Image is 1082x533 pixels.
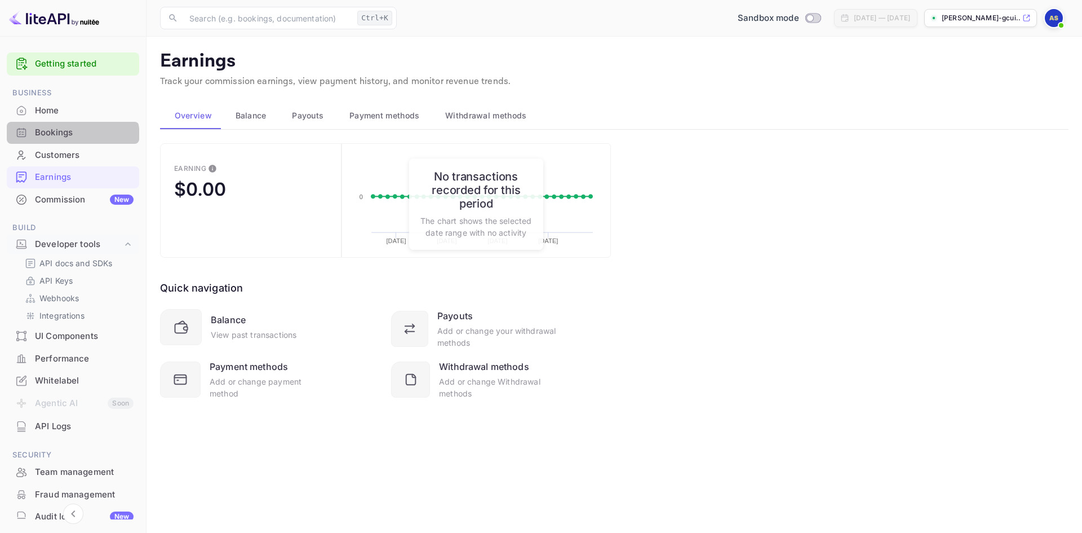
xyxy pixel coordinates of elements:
[20,290,135,306] div: Webhooks
[439,376,557,399] div: Add or change Withdrawal methods
[357,11,392,25] div: Ctrl+K
[420,215,532,239] p: The chart shows the selected date range with no activity
[35,126,134,139] div: Bookings
[160,280,243,296] div: Quick navigation
[437,325,557,349] div: Add or change your withdrawal methods
[20,255,135,271] div: API docs and SDKs
[35,330,134,343] div: UI Components
[7,52,139,76] div: Getting started
[203,160,221,178] button: This is the amount of confirmed commission that will be paid to you on the next scheduled deposit
[7,166,139,187] a: Earnings
[35,58,134,71] a: Getting started
[7,144,139,166] div: Customers
[39,275,73,287] p: API Keys
[733,12,825,25] div: Switch to Production mode
[445,109,526,122] span: Withdrawal methods
[7,100,139,121] a: Home
[7,100,139,122] div: Home
[35,375,134,387] div: Whitelabel
[439,360,529,373] div: Withdrawal methods
[160,50,1068,73] p: Earnings
[349,109,420,122] span: Payment methods
[538,237,558,244] text: [DATE]
[359,193,362,200] text: 0
[174,178,226,200] div: $0.00
[39,257,113,269] p: API docs and SDKs
[183,7,353,29] input: Search (e.g. bookings, documentation)
[35,488,134,501] div: Fraud management
[35,420,134,433] div: API Logs
[7,416,139,437] a: API Logs
[174,164,206,173] div: Earning
[9,9,99,27] img: LiteAPI logo
[7,325,139,347] div: UI Components
[211,329,296,341] div: View past transactions
[160,75,1068,89] p: Track your commission earnings, view payment history, and monitor revenue trends.
[7,325,139,346] a: UI Components
[210,360,288,373] div: Payment methods
[942,13,1020,23] p: [PERSON_NAME]-gcui...
[35,510,134,523] div: Audit logs
[25,292,130,304] a: Webhooks
[35,149,134,162] div: Customers
[7,235,139,254] div: Developer tools
[292,109,323,122] span: Payouts
[420,170,532,210] h6: No transactions recorded for this period
[20,307,135,324] div: Integrations
[25,257,130,269] a: API docs and SDKs
[437,309,473,323] div: Payouts
[35,171,134,184] div: Earnings
[211,313,246,327] div: Balance
[20,272,135,289] div: API Keys
[35,353,134,365] div: Performance
[7,370,139,392] div: Whitelabel
[236,109,267,122] span: Balance
[7,348,139,370] div: Performance
[25,310,130,321] a: Integrations
[110,512,134,522] div: New
[7,370,139,391] a: Whitelabel
[7,506,139,527] a: Audit logsNew
[7,484,139,505] a: Fraud management
[175,109,212,122] span: Overview
[7,189,139,210] a: CommissionNew
[39,310,85,321] p: Integrations
[7,189,139,211] div: CommissionNew
[7,122,139,144] div: Bookings
[25,275,130,287] a: API Keys
[854,13,910,23] div: [DATE] — [DATE]
[35,466,134,479] div: Team management
[7,461,139,482] a: Team management
[160,143,342,258] button: EarningThis is the amount of confirmed commission that will be paid to you on the next scheduled ...
[386,237,406,244] text: [DATE]
[210,376,326,399] div: Add or change payment method
[160,102,1068,129] div: scrollable auto tabs example
[738,12,799,25] span: Sandbox mode
[35,238,122,251] div: Developer tools
[7,461,139,483] div: Team management
[7,506,139,528] div: Audit logsNew
[39,292,79,304] p: Webhooks
[7,122,139,143] a: Bookings
[7,484,139,506] div: Fraud management
[7,449,139,461] span: Security
[7,87,139,99] span: Business
[7,166,139,188] div: Earnings
[7,348,139,369] a: Performance
[7,222,139,234] span: Build
[110,195,134,205] div: New
[35,193,134,206] div: Commission
[7,144,139,165] a: Customers
[63,504,83,524] button: Collapse navigation
[1045,9,1063,27] img: Abdullah al Sayad
[35,104,134,117] div: Home
[7,416,139,438] div: API Logs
